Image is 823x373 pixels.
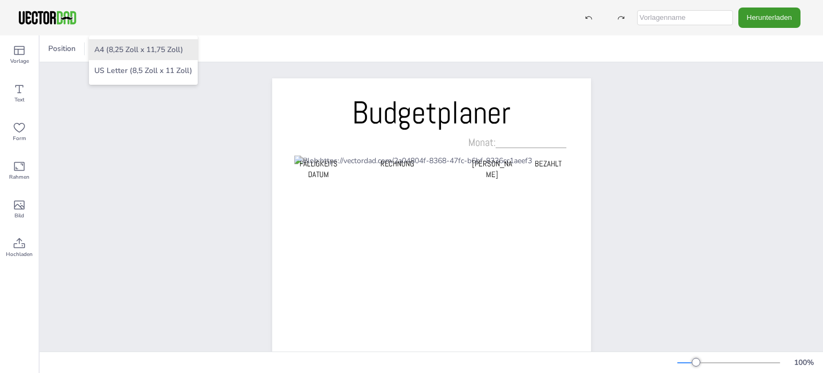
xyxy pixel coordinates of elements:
[380,158,414,169] font: RECHNUNG
[48,43,76,54] font: Position
[14,96,25,104] font: Text
[468,135,566,149] font: Monat:____________
[89,35,198,85] ul: Größe ändern
[14,212,24,220] font: Bild
[738,8,800,27] button: Herunterladen
[94,45,183,55] font: A4 (8,25 Zoll x 11,75 Zoll)
[9,173,29,181] font: Rahmen
[637,10,733,25] input: Vorlagenname
[807,357,814,368] font: %
[17,10,78,26] img: VectorDad-1.png
[300,158,338,179] font: Fälligkeitsdatum
[6,251,33,258] font: Hochladen
[472,158,512,179] font: [PERSON_NAME]
[13,135,26,142] font: Form
[535,158,562,169] font: BEZAHLT
[794,357,807,368] font: 100
[94,65,192,76] font: US Letter (8,5 Zoll x 11 Zoll)
[10,57,29,65] font: Vorlage
[747,13,792,21] font: Herunterladen
[352,92,511,133] font: Budgetplaner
